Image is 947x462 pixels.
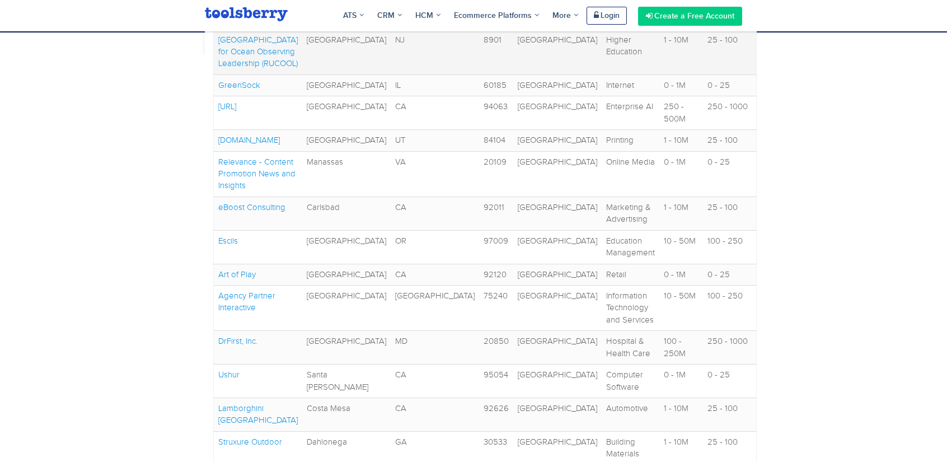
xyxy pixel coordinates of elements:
[391,29,479,74] td: NJ
[218,270,256,279] a: Art of Play
[602,264,659,285] td: Retail
[638,7,742,26] a: Create a Free Account
[602,331,659,365] td: Hospital & Health Care
[377,10,402,21] span: CRM
[703,74,757,96] td: 0 - 25
[602,365,659,398] td: Computer Software
[302,365,391,398] td: Santa [PERSON_NAME]
[513,285,602,330] td: [GEOGRAPHIC_DATA]
[391,331,479,365] td: MD
[391,151,479,197] td: VA
[602,130,659,151] td: Printing
[602,96,659,130] td: Enterprise AI
[391,365,479,398] td: CA
[703,151,757,197] td: 0 - 25
[479,197,513,230] td: 92011
[218,81,260,90] a: GreenSock
[602,230,659,264] td: Education Management
[479,151,513,197] td: 20109
[391,74,479,96] td: IL
[513,264,602,285] td: [GEOGRAPHIC_DATA]
[479,230,513,264] td: 97009
[602,74,659,96] td: Internet
[602,285,659,330] td: Information Technology and Services
[415,10,440,21] span: HCM
[479,130,513,151] td: 84104
[659,29,703,74] td: 1 - 10M
[602,197,659,230] td: Marketing & Advertising
[302,285,391,330] td: [GEOGRAPHIC_DATA]
[218,35,298,68] a: [GEOGRAPHIC_DATA] for Ocean Observing Leadership (RUCOOL)
[552,11,578,20] span: More
[479,398,513,431] td: 92626
[513,398,602,431] td: [GEOGRAPHIC_DATA]
[302,29,391,74] td: [GEOGRAPHIC_DATA]
[302,331,391,365] td: [GEOGRAPHIC_DATA]
[391,264,479,285] td: CA
[602,151,659,197] td: Online Media
[454,10,539,21] span: Ecommerce Platforms
[391,197,479,230] td: CA
[659,74,703,96] td: 0 - 1M
[703,331,757,365] td: 250 - 1000
[479,331,513,365] td: 20850
[302,96,391,130] td: [GEOGRAPHIC_DATA]
[703,197,757,230] td: 25 - 100
[302,197,391,230] td: Carlsbad
[218,437,282,446] a: Struxure Outdoor
[218,136,280,144] a: [DOMAIN_NAME]
[703,96,757,130] td: 250 - 1000
[602,29,659,74] td: Higher Education
[218,203,285,212] a: eBoost Consulting
[659,96,703,130] td: 250 - 500M
[302,74,391,96] td: [GEOGRAPHIC_DATA]
[587,7,627,25] a: Login
[218,157,296,190] a: Relevance - Content Promotion News and Insights
[659,197,703,230] td: 1 - 10M
[659,365,703,398] td: 0 - 1M
[391,398,479,431] td: CA
[513,29,602,74] td: [GEOGRAPHIC_DATA]
[218,337,257,346] a: DrFirst, Inc.
[703,365,757,398] td: 0 - 25
[513,230,602,264] td: [GEOGRAPHIC_DATA]
[703,29,757,74] td: 25 - 100
[302,230,391,264] td: [GEOGRAPHIC_DATA]
[218,291,275,312] a: Agency Partner Interactive
[479,74,513,96] td: 60185
[302,264,391,285] td: [GEOGRAPHIC_DATA]
[391,130,479,151] td: UT
[513,365,602,398] td: [GEOGRAPHIC_DATA]
[513,197,602,230] td: [GEOGRAPHIC_DATA]
[513,151,602,197] td: [GEOGRAPHIC_DATA]
[513,130,602,151] td: [GEOGRAPHIC_DATA]
[513,96,602,130] td: [GEOGRAPHIC_DATA]
[659,130,703,151] td: 1 - 10M
[659,151,703,197] td: 0 - 1M
[479,264,513,285] td: 92120
[659,331,703,365] td: 100 - 250M
[602,398,659,431] td: Automotive
[391,285,479,330] td: [GEOGRAPHIC_DATA]
[703,130,757,151] td: 25 - 100
[703,398,757,431] td: 25 - 100
[302,151,391,197] td: Manassas
[391,96,479,130] td: CA
[659,398,703,431] td: 1 - 10M
[391,230,479,264] td: OR
[703,230,757,264] td: 100 - 250
[703,264,757,285] td: 0 - 25
[218,370,240,379] a: Ushur
[343,10,364,21] span: ATS
[479,365,513,398] td: 95054
[302,398,391,431] td: Costa Mesa
[479,285,513,330] td: 75240
[659,230,703,264] td: 10 - 50M
[302,130,391,151] td: [GEOGRAPHIC_DATA]
[659,285,703,330] td: 10 - 50M
[205,7,288,21] img: Toolsberry
[479,29,513,74] td: 8901
[479,96,513,130] td: 94063
[513,331,602,365] td: [GEOGRAPHIC_DATA]
[218,404,298,424] a: Lamborghini [GEOGRAPHIC_DATA]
